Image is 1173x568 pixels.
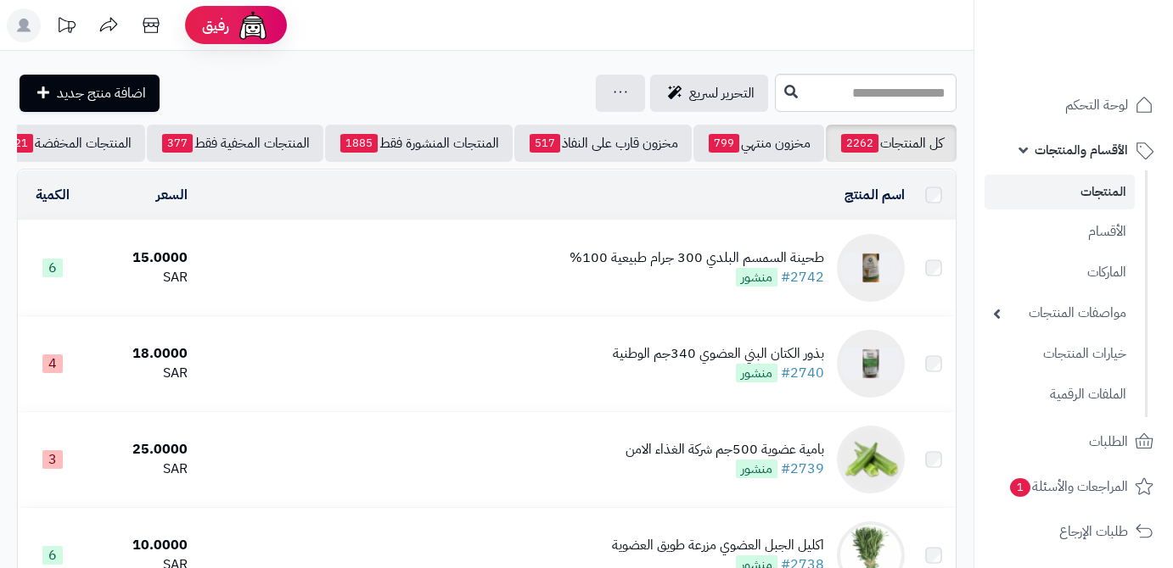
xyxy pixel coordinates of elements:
[985,214,1135,250] a: الأقسام
[736,459,777,478] span: منشور
[42,259,63,277] span: 6
[45,8,87,47] a: تحديثات المنصة
[841,134,878,153] span: 2262
[837,330,905,398] img: بذور الكتان البني العضوي 340جم الوطنية
[650,75,768,112] a: التحرير لسريع
[985,466,1163,507] a: المراجعات والأسئلة1
[736,364,777,382] span: منشور
[626,440,824,459] div: بامية عضوية 500جم شركة الغذاء الامن
[736,268,777,287] span: منشور
[826,125,957,162] a: كل المنتجات2262
[42,354,63,373] span: 4
[985,421,1163,462] a: الطلبات
[93,364,187,383] div: SAR
[1065,93,1128,117] span: لوحة التحكم
[985,295,1135,331] a: مواصفات المنتجات
[985,336,1135,372] a: خيارات المنتجات
[1089,430,1128,454] span: الطلبات
[57,83,146,103] span: اضافة منتج جديد
[93,536,187,555] div: 10.0000
[36,185,70,205] a: الكمية
[236,8,270,42] img: ai-face.png
[93,459,187,479] div: SAR
[845,185,905,205] a: اسم المنتج
[93,268,187,287] div: SAR
[709,134,739,153] span: 799
[1008,475,1128,498] span: المراجعات والأسئلة
[202,15,229,36] span: رفيق
[340,134,378,153] span: 1885
[985,85,1163,125] a: لوحة التحكم
[42,450,63,469] span: 3
[514,125,692,162] a: مخزون قارب على النفاذ517
[781,459,824,479] a: #2739
[985,254,1135,291] a: الماركات
[570,248,824,268] div: طحينة السمسم البلدي 300 جرام طبيعية 100%
[613,344,824,364] div: بذور الكتان البني العضوي 340جم الوطنية
[9,134,33,153] span: 21
[985,511,1163,552] a: طلبات الإرجاع
[781,363,824,383] a: #2740
[1010,478,1030,497] span: 1
[93,248,187,268] div: 15.0000
[93,344,187,364] div: 18.0000
[985,376,1135,413] a: الملفات الرقمية
[612,536,824,555] div: اكليل الجبل العضوي مزرعة طويق العضوية
[1059,520,1128,543] span: طلبات الإرجاع
[1035,138,1128,162] span: الأقسام والمنتجات
[162,134,193,153] span: 377
[689,83,755,103] span: التحرير لسريع
[837,426,905,493] img: بامية عضوية 500جم شركة الغذاء الامن
[42,546,63,565] span: 6
[781,267,824,287] a: #2742
[530,134,560,153] span: 517
[20,75,160,112] a: اضافة منتج جديد
[693,125,824,162] a: مخزون منتهي799
[837,234,905,302] img: طحينة السمسم البلدي 300 جرام طبيعية 100%
[93,440,187,459] div: 25.0000
[985,175,1135,209] a: المنتجات
[325,125,513,162] a: المنتجات المنشورة فقط1885
[156,185,188,205] a: السعر
[147,125,323,162] a: المنتجات المخفية فقط377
